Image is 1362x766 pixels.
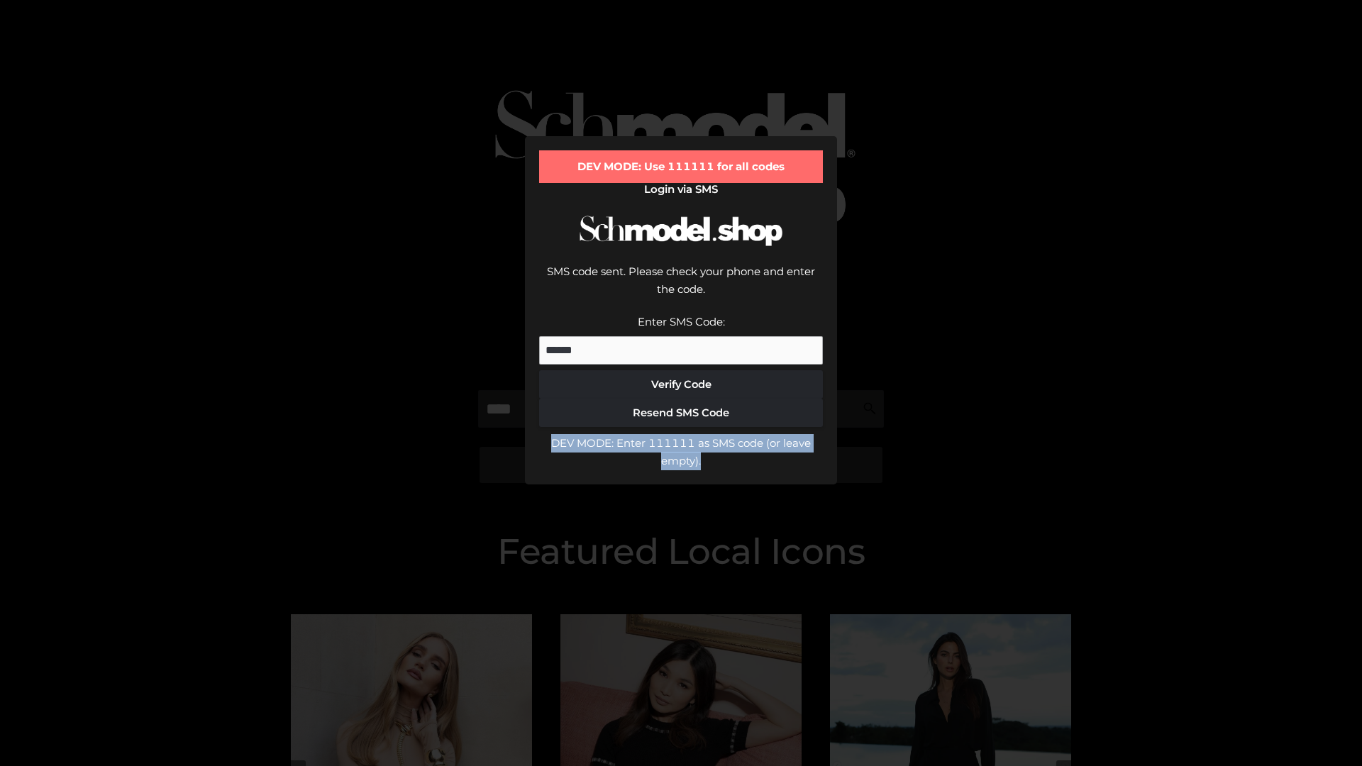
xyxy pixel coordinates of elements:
button: Verify Code [539,370,823,399]
button: Resend SMS Code [539,399,823,427]
div: DEV MODE: Use 111111 for all codes [539,150,823,183]
div: SMS code sent. Please check your phone and enter the code. [539,262,823,313]
label: Enter SMS Code: [638,315,725,328]
img: Schmodel Logo [575,203,787,259]
div: DEV MODE: Enter 111111 as SMS code (or leave empty). [539,434,823,470]
h2: Login via SMS [539,183,823,196]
